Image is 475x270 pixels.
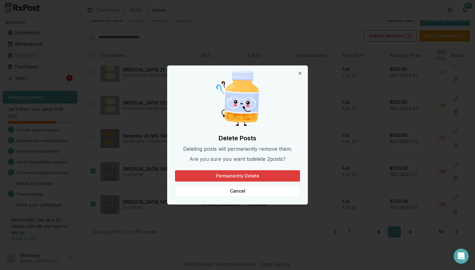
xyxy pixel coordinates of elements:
h2: Delete Posts [175,134,300,143]
p: Are you sure you want to delete 2 post s ? [175,155,300,163]
img: Curious Pill Bottle [207,68,268,129]
p: Deleting posts will permanently remove them. [175,145,300,153]
button: Cancel [175,185,300,197]
button: Permanently Delete [175,170,300,182]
